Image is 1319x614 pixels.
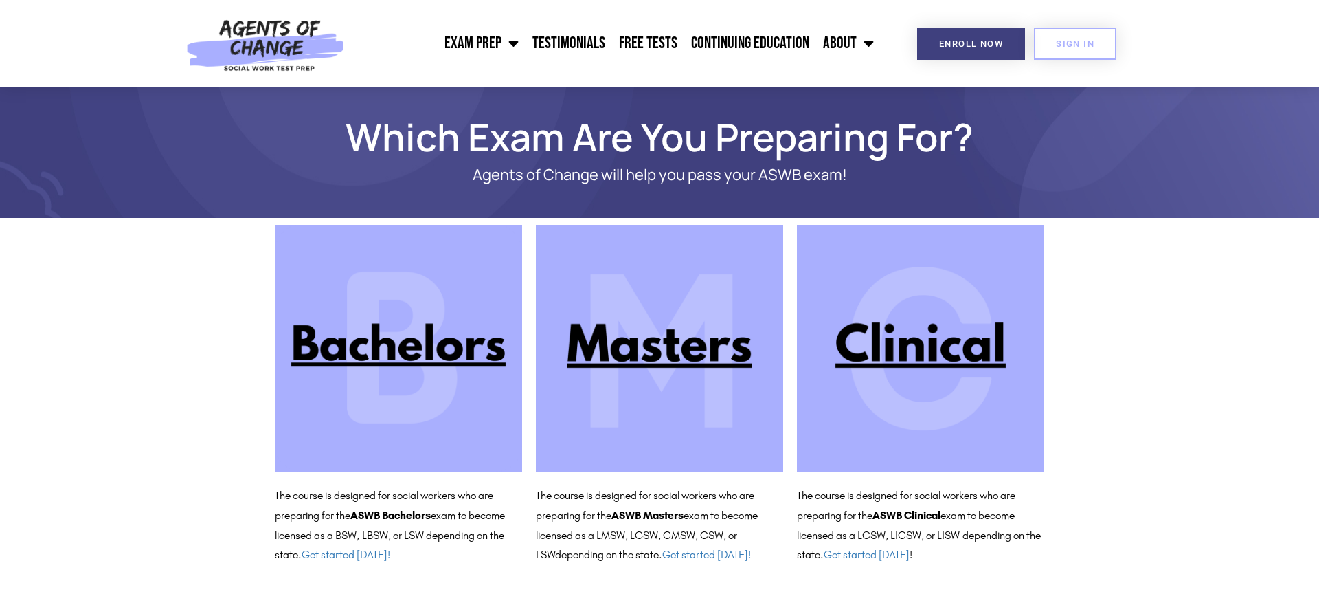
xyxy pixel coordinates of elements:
[1056,39,1094,48] span: SIGN IN
[275,486,522,565] p: The course is designed for social workers who are preparing for the exam to become licensed as a ...
[662,548,751,561] a: Get started [DATE]!
[438,26,526,61] a: Exam Prep
[917,28,1025,60] a: Enroll Now
[611,509,684,522] b: ASWB Masters
[526,26,612,61] a: Testimonials
[816,26,881,61] a: About
[797,486,1044,565] p: The course is designed for social workers who are preparing for the exam to become licensed as a ...
[352,26,881,61] nav: Menu
[824,548,910,561] a: Get started [DATE]
[536,486,783,565] p: The course is designed for social workers who are preparing for the exam to become licensed as a ...
[612,26,684,61] a: Free Tests
[323,166,996,184] p: Agents of Change will help you pass your ASWB exam!
[939,39,1003,48] span: Enroll Now
[555,548,751,561] span: depending on the state.
[350,509,431,522] b: ASWB Bachelors
[820,548,912,561] span: . !
[1034,28,1116,60] a: SIGN IN
[684,26,816,61] a: Continuing Education
[268,121,1051,153] h1: Which Exam Are You Preparing For?
[872,509,940,522] b: ASWB Clinical
[302,548,390,561] a: Get started [DATE]!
